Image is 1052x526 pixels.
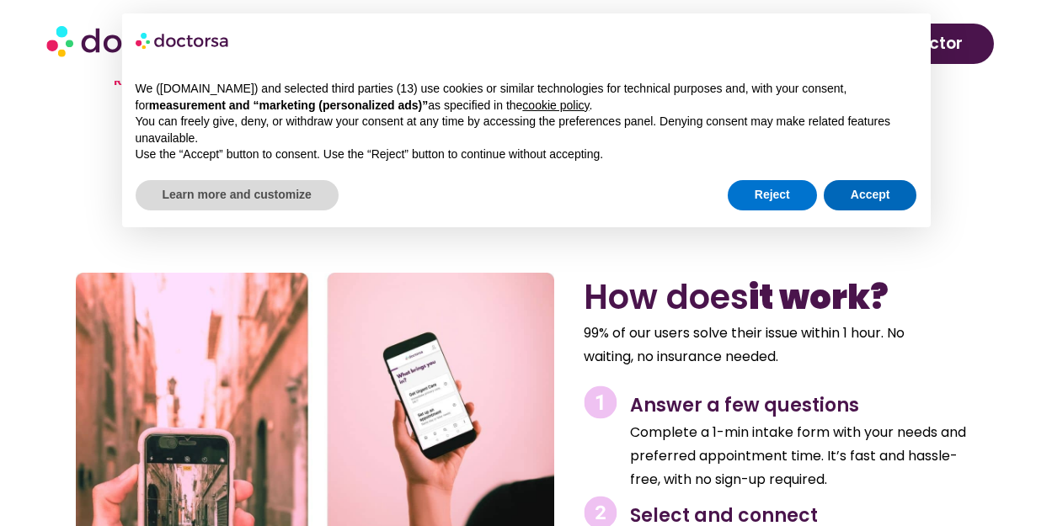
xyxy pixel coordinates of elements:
strong: measurement and “marketing (personalized ads)” [149,98,428,112]
span: Answer a few questions [630,392,859,418]
b: it work? [749,274,889,321]
p: 99% of our users solve their issue within 1 hour. No waiting, no insurance needed. [584,321,932,369]
button: Reject [728,180,817,210]
h2: How does [584,277,972,317]
p: Use the “Accept” button to consent. Use the “Reject” button to continue without accepting. [136,146,917,163]
button: Accept [824,180,917,210]
p: Complete a 1-min intake form with your needs and preferred appointment time. It’s fast and hassle... [630,421,972,491]
p: We ([DOMAIN_NAME]) and selected third parties (13) use cookies or similar technologies for techni... [136,81,917,114]
button: Learn more and customize [136,180,339,210]
p: You can freely give, deny, or withdraw your consent at any time by accessing the preferences pane... [136,114,917,146]
a: cookie policy [522,98,589,112]
img: logo [136,27,230,54]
